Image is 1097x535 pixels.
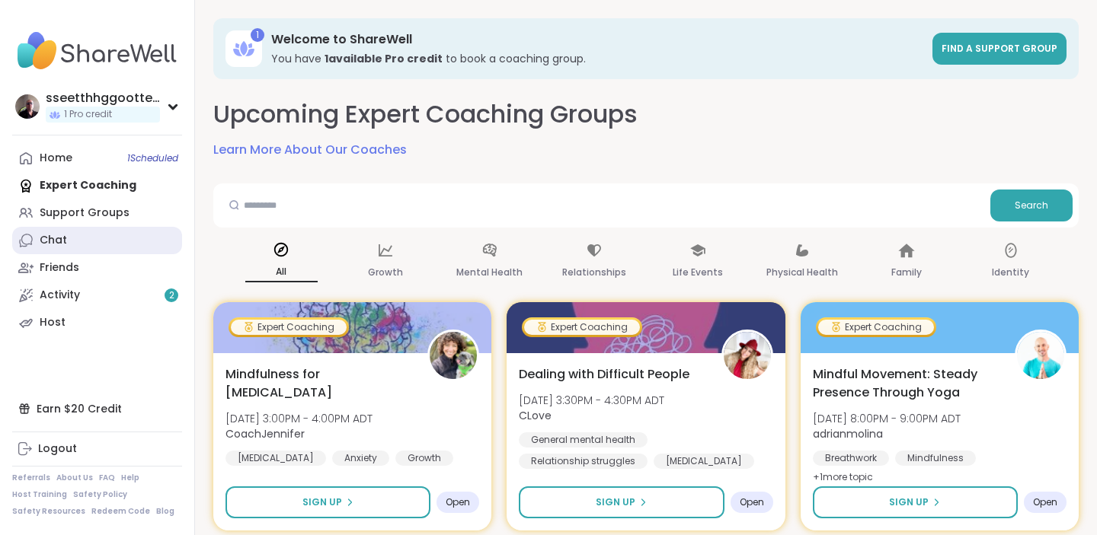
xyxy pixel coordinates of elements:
div: Anxiety [332,451,389,466]
p: Family [891,263,922,282]
p: All [245,263,318,282]
img: CoachJennifer [430,332,477,379]
span: Open [446,496,470,508]
p: Growth [368,263,403,282]
a: Find a support group [932,33,1067,65]
h3: You have to book a coaching group. [271,51,923,66]
div: Chat [40,233,67,248]
button: Sign Up [813,486,1018,518]
b: CoachJennifer [225,426,305,441]
span: Sign Up [889,495,929,509]
span: Sign Up [596,495,635,509]
p: Relationships [562,263,626,282]
span: Sign Up [302,495,342,509]
a: FAQ [99,473,115,483]
button: Sign Up [519,486,724,518]
img: sseetthhggootteell [15,94,40,119]
div: Relationship struggles [519,454,648,469]
span: Open [740,496,764,508]
a: About Us [56,473,93,483]
div: Earn $20 Credit [12,395,182,422]
a: Safety Resources [12,506,85,517]
div: Activity [40,288,80,303]
a: Learn More About Our Coaches [213,141,407,159]
div: [MEDICAL_DATA] [654,454,754,469]
div: 1 [251,28,264,42]
span: Search [1015,199,1048,212]
img: CLove [724,332,771,379]
img: ShareWell Nav Logo [12,24,182,78]
button: Sign Up [225,486,430,518]
div: Expert Coaching [231,320,347,335]
div: sseetthhggootteell [46,90,160,107]
b: 1 available Pro credit [325,51,443,66]
div: Expert Coaching [818,320,934,335]
span: Mindful Movement: Steady Presence Through Yoga [813,365,998,402]
div: General mental health [519,432,648,447]
span: [DATE] 8:00PM - 9:00PM ADT [813,411,961,426]
a: Help [121,473,139,483]
a: Blog [156,506,174,517]
a: Chat [12,227,182,254]
button: Search [990,189,1073,221]
a: Host Training [12,489,67,500]
div: [MEDICAL_DATA] [225,451,326,466]
h3: Welcome to ShareWell [271,31,923,48]
div: Host [40,315,66,330]
span: 2 [169,289,174,302]
span: 1 Pro credit [64,108,112,121]
p: Identity [992,263,1029,282]
a: Host [12,309,182,336]
a: Safety Policy [73,489,127,500]
a: Activity2 [12,282,182,309]
span: Find a support group [942,42,1057,55]
p: Physical Health [766,263,838,282]
img: adrianmolina [1017,332,1064,379]
div: Breathwork [813,451,889,466]
p: Life Events [673,263,723,282]
span: 1 Scheduled [127,152,178,164]
a: Logout [12,435,182,463]
a: Support Groups [12,199,182,227]
a: Friends [12,254,182,282]
p: Mental Health [456,263,523,282]
div: Mindfulness [895,451,976,466]
span: Mindfulness for [MEDICAL_DATA] [225,365,411,402]
div: Friends [40,260,79,275]
h2: Upcoming Expert Coaching Groups [213,97,638,132]
div: Logout [38,441,77,457]
b: CLove [519,408,552,423]
a: Redeem Code [91,506,150,517]
b: adrianmolina [813,426,883,441]
span: [DATE] 3:00PM - 4:00PM ADT [225,411,373,426]
a: Referrals [12,473,50,483]
span: Open [1033,496,1057,508]
div: Expert Coaching [524,320,640,335]
div: Growth [395,451,453,466]
span: Dealing with Difficult People [519,365,689,384]
div: Home [40,151,72,166]
a: Home1Scheduled [12,145,182,172]
span: [DATE] 3:30PM - 4:30PM ADT [519,393,664,408]
div: Support Groups [40,205,130,221]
